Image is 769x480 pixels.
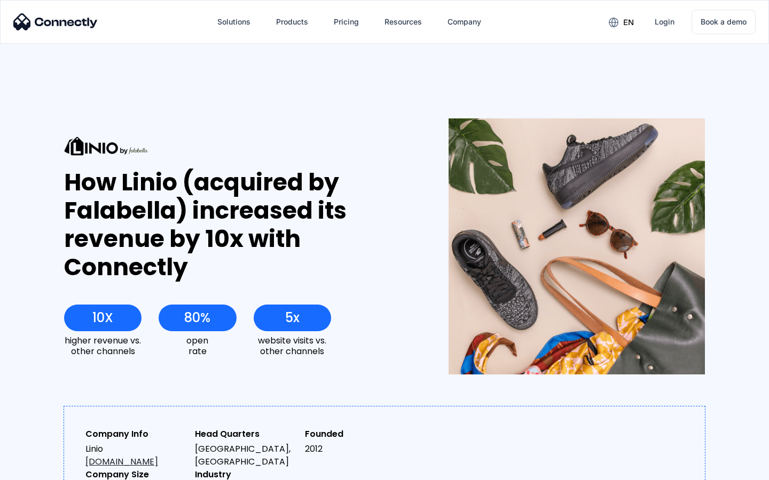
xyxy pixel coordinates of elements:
div: higher revenue vs. other channels [64,335,142,356]
div: en [600,14,642,30]
div: Products [268,9,317,35]
div: How Linio (acquired by Falabella) increased its revenue by 10x with Connectly [64,169,410,281]
div: Company [439,9,490,35]
div: en [623,15,634,30]
div: Products [276,14,308,29]
div: open rate [159,335,236,356]
ul: Language list [21,461,64,476]
div: Solutions [217,14,250,29]
a: Login [646,9,683,35]
div: Pricing [334,14,359,29]
div: Linio [85,443,186,468]
div: 5x [285,310,300,325]
div: website visits vs. other channels [254,335,331,356]
img: Connectly Logo [13,13,98,30]
a: [DOMAIN_NAME] [85,455,158,468]
div: Company Info [85,428,186,441]
div: Resources [376,9,430,35]
div: Solutions [209,9,259,35]
a: Book a demo [692,10,756,34]
a: Pricing [325,9,367,35]
div: 2012 [305,443,406,455]
div: Resources [384,14,422,29]
div: Founded [305,428,406,441]
div: [GEOGRAPHIC_DATA], [GEOGRAPHIC_DATA] [195,443,296,468]
aside: Language selected: English [11,461,64,476]
div: 80% [184,310,210,325]
div: Company [448,14,481,29]
div: Head Quarters [195,428,296,441]
div: Login [655,14,674,29]
div: 10X [92,310,113,325]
